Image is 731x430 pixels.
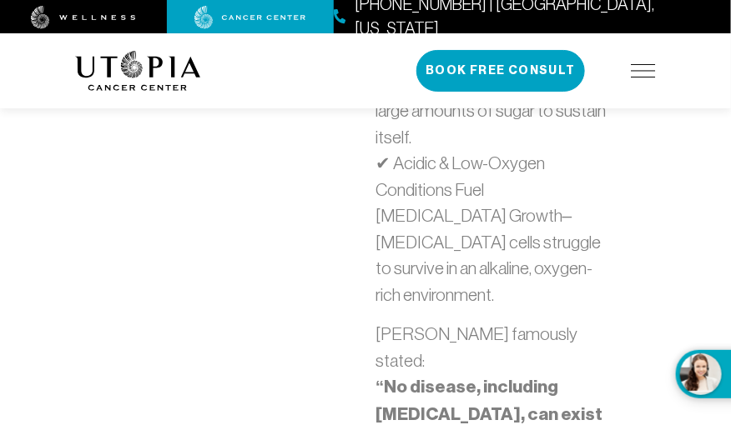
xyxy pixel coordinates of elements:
[31,6,136,29] img: wellness
[194,6,306,29] img: cancer center
[416,50,585,92] button: Book Free Consult
[75,51,201,91] img: logo
[631,64,656,77] img: icon-hamburger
